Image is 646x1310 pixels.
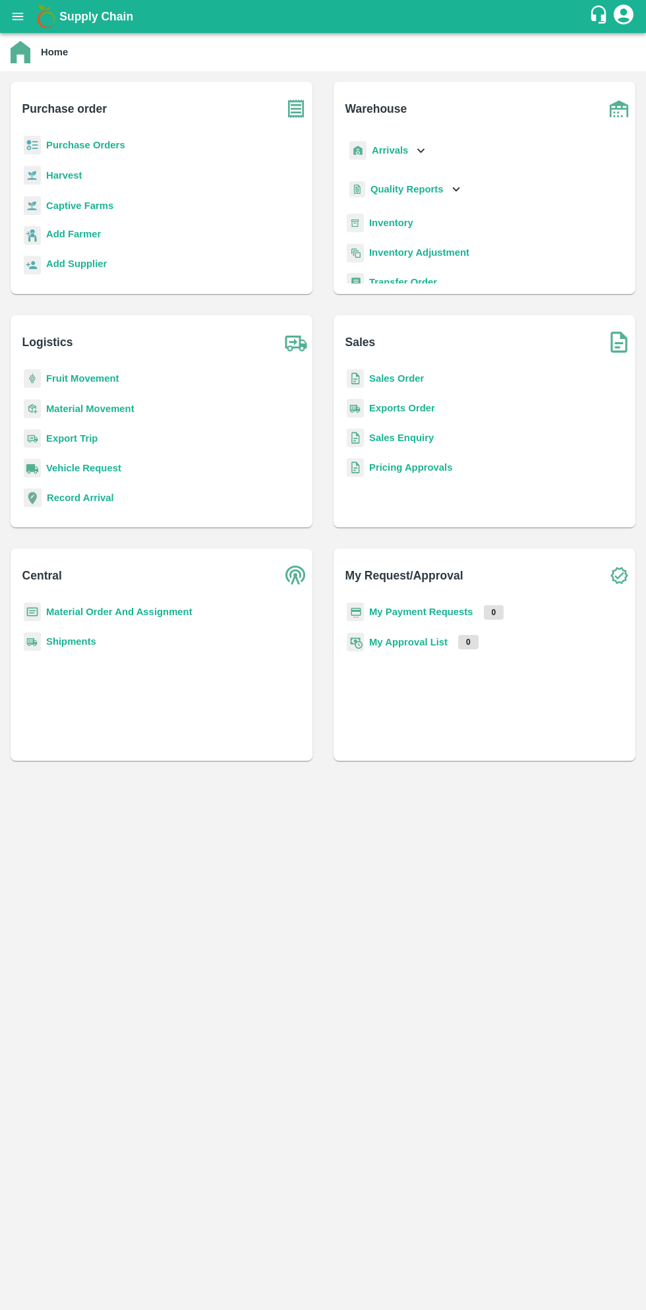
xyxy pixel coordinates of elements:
img: harvest [24,196,41,216]
img: purchase [279,92,312,125]
a: Harvest [46,170,82,181]
img: central [279,559,312,592]
img: whArrival [349,141,367,160]
img: harvest [24,165,41,185]
img: whTransfer [347,273,364,292]
img: shipments [347,399,364,418]
img: reciept [24,136,41,155]
img: soSales [602,326,635,359]
div: Quality Reports [347,176,463,203]
img: warehouse [602,92,635,125]
img: vehicle [24,459,41,478]
img: home [11,41,30,63]
p: 0 [484,605,504,620]
a: Export Trip [46,433,98,444]
img: payment [347,603,364,622]
img: farmer [24,226,41,245]
img: logo [33,3,59,30]
b: Quality Reports [370,184,444,194]
img: delivery [24,429,41,448]
img: recordArrival [24,489,42,507]
a: Sales Order [369,373,424,384]
button: open drawer [3,1,33,32]
img: approval [347,632,364,652]
a: Transfer Order [369,277,437,287]
b: My Request/Approval [345,566,463,585]
a: Purchase Orders [46,140,125,150]
b: Warehouse [345,100,407,118]
a: Fruit Movement [46,373,119,384]
a: Exports Order [369,403,435,413]
a: Inventory [369,218,413,228]
a: Material Movement [46,403,134,414]
div: account of current user [612,3,635,30]
div: Arrivals [347,136,428,165]
img: qualityReport [349,181,365,198]
a: Shipments [46,636,96,647]
div: customer-support [589,5,612,28]
a: Add Farmer [46,227,101,245]
a: Vehicle Request [46,463,121,473]
a: Sales Enquiry [369,432,434,443]
img: inventory [347,243,364,262]
a: Pricing Approvals [369,462,452,473]
img: shipments [24,632,41,651]
b: Sales [345,333,376,351]
p: 0 [458,635,479,649]
img: whInventory [347,214,364,233]
b: Central [22,566,62,585]
b: Arrivals [372,145,408,156]
img: sales [347,458,364,477]
b: Purchase order [22,100,107,118]
a: Add Supplier [46,256,107,274]
b: Logistics [22,333,73,351]
a: Material Order And Assignment [46,607,192,617]
img: supplier [24,256,41,275]
img: sales [347,369,364,388]
b: Add Farmer [46,229,101,239]
a: Captive Farms [46,200,113,211]
b: Supply Chain [59,10,133,23]
img: material [24,399,41,419]
b: Add Supplier [46,258,107,269]
a: Record Arrival [47,492,114,503]
img: sales [347,429,364,448]
b: Home [41,47,68,57]
a: Inventory Adjustment [369,247,469,258]
a: My Payment Requests [369,607,473,617]
a: My Approval List [369,637,448,647]
img: truck [279,326,312,359]
img: fruit [24,369,41,388]
img: check [602,559,635,592]
a: Supply Chain [59,7,589,26]
img: centralMaterial [24,603,41,622]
